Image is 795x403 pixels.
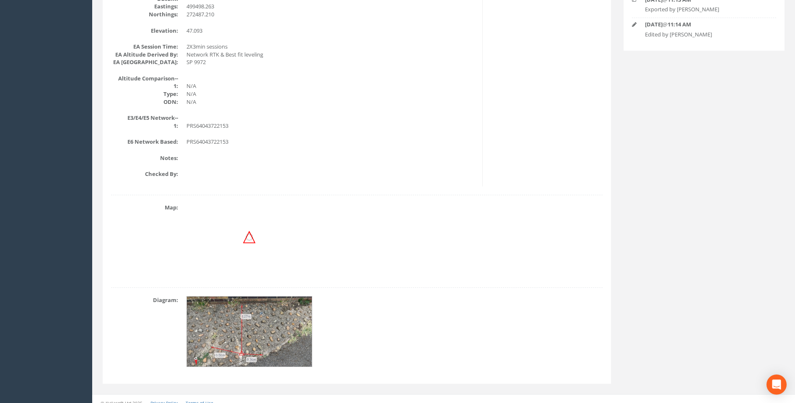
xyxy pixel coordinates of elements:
[111,122,178,130] dt: 1:
[186,90,476,98] dd: N/A
[186,138,476,146] dd: PRS64043722153
[111,296,178,304] dt: Diagram:
[111,58,178,66] dt: EA [GEOGRAPHIC_DATA]:
[645,21,663,28] strong: [DATE]
[186,10,476,18] dd: 272487.210
[186,3,476,10] dd: 499498.263
[668,21,691,28] strong: 11:14 AM
[111,51,178,59] dt: EA Altitude Derived By:
[645,31,763,39] p: Edited by [PERSON_NAME]
[186,82,476,90] dd: N/A
[186,51,476,59] dd: Network RTK & Best fit leveling
[111,82,178,90] dt: 1:
[111,170,178,178] dt: Checked By:
[111,98,178,106] dt: ODN:
[111,138,178,146] dt: E6 Network Based:
[186,58,476,66] dd: SP 9972
[243,231,256,243] img: map_target.png
[111,3,178,10] dt: Eastings:
[186,98,476,106] dd: N/A
[111,204,178,212] dt: Map:
[111,10,178,18] dt: Northings:
[111,114,178,122] dt: E3/E4/E5 Network--
[186,27,476,35] dd: 47.093
[111,154,178,162] dt: Notes:
[186,43,476,51] dd: 2X3min sessions
[111,27,178,35] dt: Elevation:
[111,43,178,51] dt: EA Session Time:
[186,122,476,130] dd: PRS64043722153
[187,297,313,367] img: 89cf67f1-1e51-d52a-de56-9525aec3904e_b662e9b8-031f-8db4-5d1c-1e9b4a456814_renderedBackgroundImage...
[111,90,178,98] dt: Type:
[645,21,763,28] p: @
[111,75,178,83] dt: Altitude Comparison--
[767,375,787,395] div: Open Intercom Messenger
[645,5,763,13] p: Exported by [PERSON_NAME]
